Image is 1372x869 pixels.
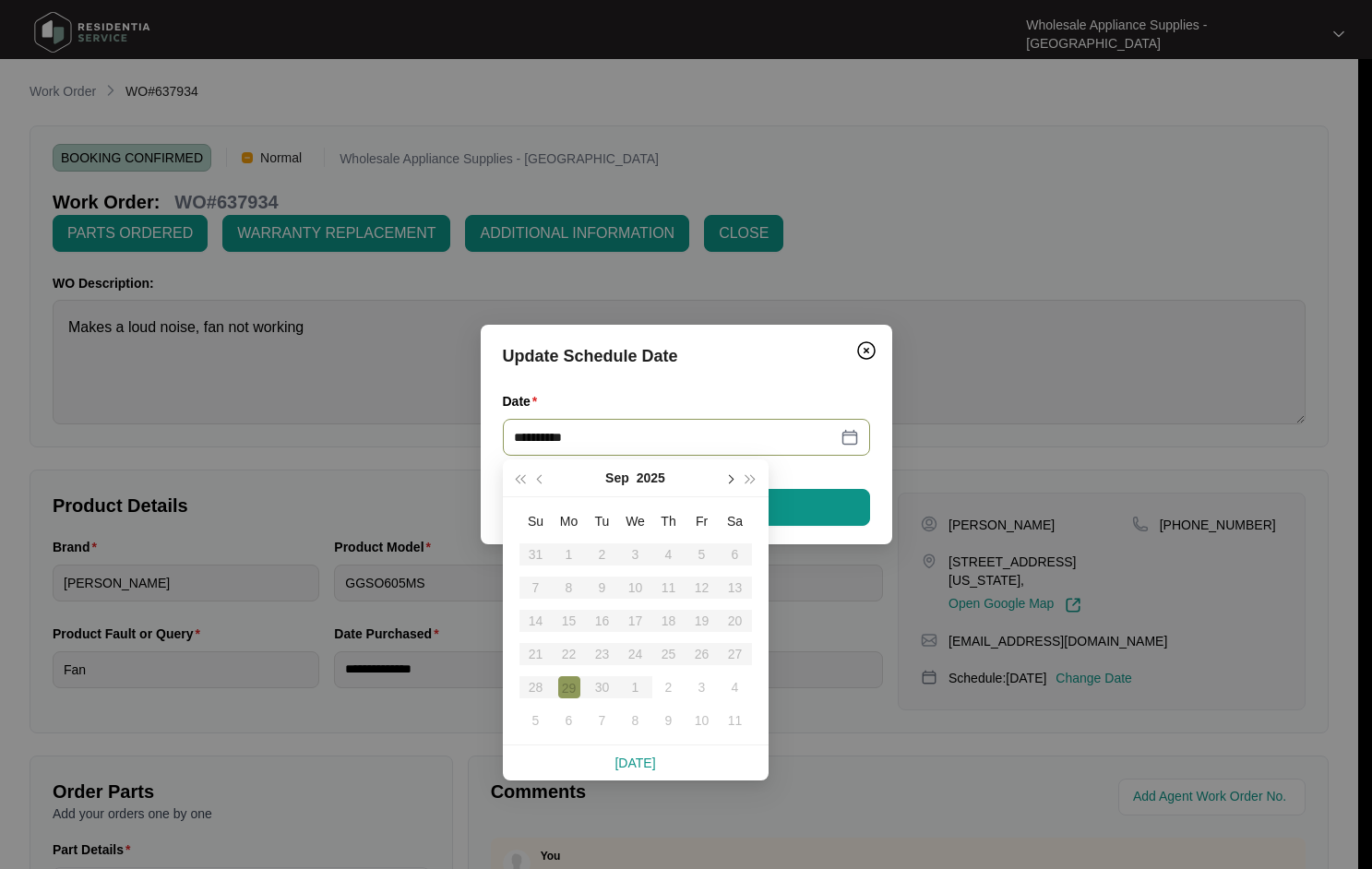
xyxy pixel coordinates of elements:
[691,676,713,698] div: 3
[525,709,547,732] div: 5
[724,676,746,698] div: 4
[852,336,881,365] button: Close
[855,339,877,362] img: closeCircle
[691,709,713,732] div: 10
[686,671,719,704] td: 2025-10-03
[637,459,665,496] button: 2025
[686,505,719,538] th: Fr
[625,709,647,732] div: 8
[503,392,545,411] label: Date
[652,704,686,737] td: 2025-10-09
[686,704,719,737] td: 2025-10-10
[519,704,553,737] td: 2025-10-05
[658,676,680,698] div: 2
[619,704,652,737] td: 2025-10-08
[514,427,837,447] input: Date
[719,671,752,704] td: 2025-10-04
[591,709,614,732] div: 7
[619,505,652,538] th: We
[605,459,629,496] button: Sep
[614,756,655,770] a: [DATE]
[553,704,586,737] td: 2025-10-06
[719,505,752,538] th: Sa
[724,709,746,732] div: 11
[652,671,686,704] td: 2025-10-02
[586,505,619,538] th: Tu
[558,709,580,732] div: 6
[652,505,686,538] th: Th
[586,704,619,737] td: 2025-10-07
[719,704,752,737] td: 2025-10-11
[553,505,586,538] th: Mo
[658,709,680,732] div: 9
[519,505,553,538] th: Su
[503,343,870,369] div: Update Schedule Date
